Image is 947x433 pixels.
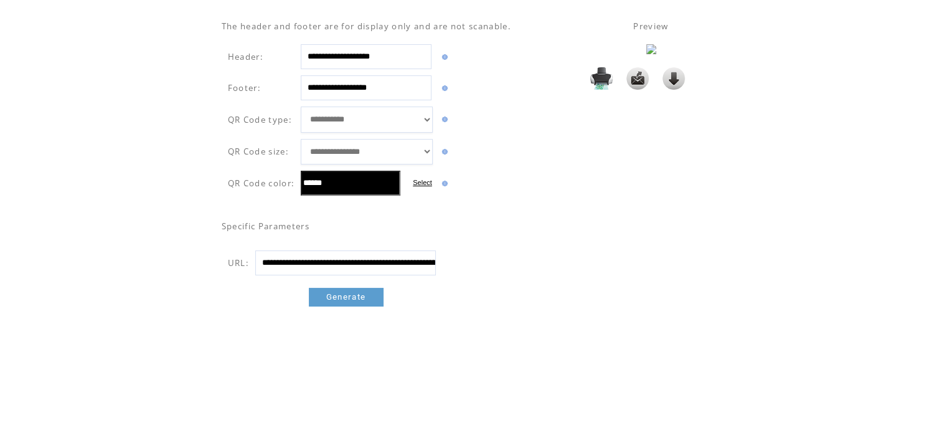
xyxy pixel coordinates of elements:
[626,83,649,91] a: Send it to my email
[228,51,263,62] span: Header:
[439,54,448,60] img: help.gif
[228,82,261,93] span: Footer:
[590,67,613,90] img: Print it
[222,21,511,32] span: The header and footer are for display only and are not scanable.
[228,146,289,157] span: QR Code size:
[309,288,384,307] a: Generate
[228,257,249,269] span: URL:
[646,44,656,54] img: eAF1Uc1LG0EUfwkNelCQphcRUVKhlzKrklIhFcQoRdkSmmiL7em5-7KZdHdnnJ1Npkq99WKhF.8Er-2lf0aP3nsTREQKvfTan...
[633,21,668,32] span: Preview
[228,178,295,189] span: QR Code color:
[413,179,432,186] label: Select
[626,67,649,90] img: Send it to my email
[228,114,292,125] span: QR Code type:
[439,117,448,122] img: help.gif
[222,221,309,232] span: Specific Parameters
[662,67,685,90] img: Click to download
[439,85,448,91] img: help.gif
[439,149,448,155] img: help.gif
[439,181,448,186] img: help.gif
